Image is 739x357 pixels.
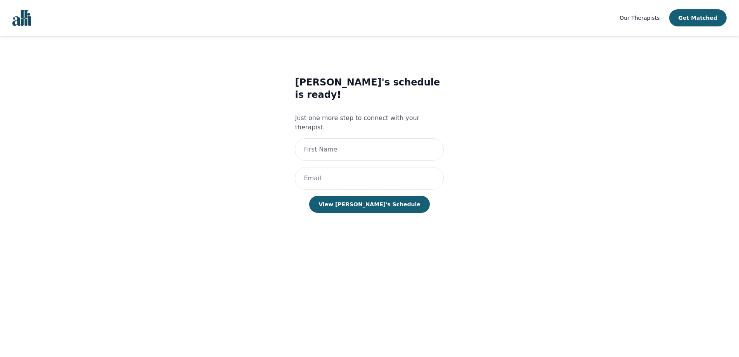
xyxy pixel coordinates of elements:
[669,9,727,26] button: Get Matched
[295,167,444,190] input: Email
[620,15,659,21] span: Our Therapists
[309,196,429,213] button: View [PERSON_NAME]'s Schedule
[295,113,444,132] p: Just one more step to connect with your therapist.
[620,13,659,23] a: Our Therapists
[295,76,444,101] h3: [PERSON_NAME]'s schedule is ready!
[12,10,31,26] img: alli logo
[295,138,444,161] input: First Name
